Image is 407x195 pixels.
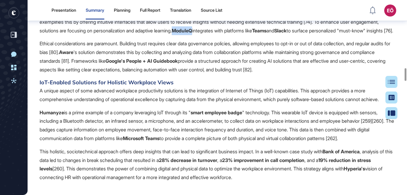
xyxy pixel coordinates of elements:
p: A unique aspect of some advanced workplace productivity solutions is the integration of Internet ... [40,86,395,104]
p: This holistic, sociotechnical approach offers deep insights that can lead to significant business... [40,147,395,182]
strong: 28% decrease in turnover [159,157,217,163]
div: Translation [170,8,191,13]
div: Full Report [140,8,160,13]
div: Planning [114,8,130,13]
p: is a prime example of a company leveraging IoT through its " " technology. This wearable IoT devi... [40,108,395,143]
div: entrapeer-logo [8,7,19,18]
p: Transparency and user control are critical. AI systems must be able to explain their reasoning an... [40,9,395,35]
strong: Teams [252,28,266,34]
strong: Bank of America [322,148,360,154]
strong: ModuleQ [172,28,192,34]
strong: Hyperia's [344,166,365,172]
strong: Aware [59,49,73,55]
strong: Slack [274,28,287,34]
div: Summary [86,8,104,13]
h4: IoT-Enabled Solutions for Holistic Workplace Views [40,79,395,86]
strong: smart employee badge [191,109,242,115]
strong: 23% improvement in call completion [222,157,305,163]
div: Presentation [52,8,76,13]
strong: Google's People + AI Guidebook [105,58,178,64]
strong: Microsoft Teams [123,135,159,141]
div: Source List [201,8,222,13]
p: Ethical considerations are paramount. Building trust requires clear data governance policies, all... [40,39,395,74]
button: EÖ [384,4,396,16]
strong: Humanyze [40,109,64,115]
